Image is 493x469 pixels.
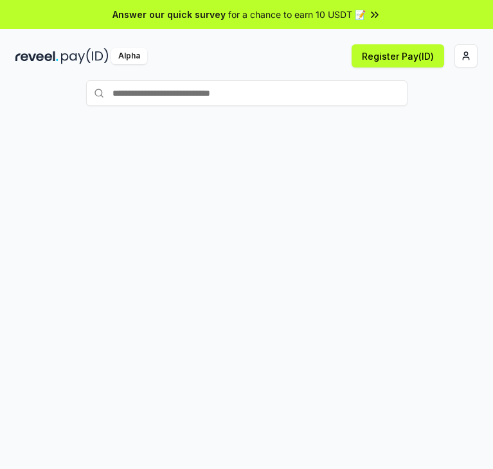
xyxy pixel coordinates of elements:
[352,44,444,67] button: Register Pay(ID)
[61,48,109,64] img: pay_id
[112,8,226,21] span: Answer our quick survey
[228,8,366,21] span: for a chance to earn 10 USDT 📝
[111,48,147,64] div: Alpha
[15,48,58,64] img: reveel_dark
